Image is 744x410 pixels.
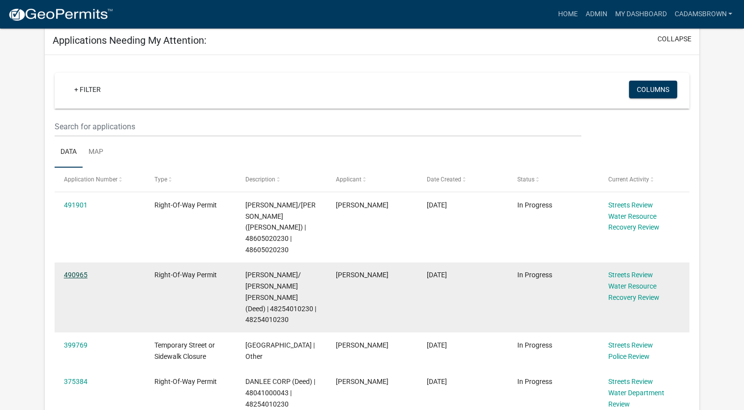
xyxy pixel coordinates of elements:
[154,271,217,279] span: Right-Of-Way Permit
[64,378,88,385] a: 375384
[55,117,581,137] input: Search for applications
[236,168,327,191] datatable-header-cell: Description
[245,341,315,360] span: Indianola Public Library | Other
[608,176,649,183] span: Current Activity
[517,271,552,279] span: In Progress
[336,201,388,209] span: Dawn Hancock
[154,201,217,209] span: Right-Of-Way Permit
[154,176,167,183] span: Type
[427,176,461,183] span: Date Created
[608,352,649,360] a: Police Review
[608,271,653,279] a: Streets Review
[629,81,677,98] button: Columns
[336,378,388,385] span: juan perez
[517,176,535,183] span: Status
[336,176,361,183] span: Applicant
[154,341,215,360] span: Temporary Street or Sidewalk Closure
[64,271,88,279] a: 490965
[245,271,316,323] span: MORROW, ADDAM MICHAEL/ AMANDA JOELLE (Deed) | 48254010230 | 48254010230
[427,378,447,385] span: 02/11/2025
[608,389,664,408] a: Water Department Review
[66,81,109,98] a: + Filter
[145,168,236,191] datatable-header-cell: Type
[581,5,611,24] a: Admin
[554,5,581,24] a: Home
[64,201,88,209] a: 491901
[508,168,598,191] datatable-header-cell: Status
[608,341,653,349] a: Streets Review
[608,212,659,232] a: Water Resource Recovery Review
[670,5,736,24] a: cadamsbrown
[245,176,275,183] span: Description
[417,168,507,191] datatable-header-cell: Date Created
[611,5,670,24] a: My Dashboard
[336,341,388,349] span: Jacy West
[53,34,207,46] h5: Applications Needing My Attention:
[245,378,315,408] span: DANLEE CORP (Deed) | 48041000043 | 48254010230
[55,137,83,168] a: Data
[245,201,316,254] span: ALLEN, DAVID R/BARBARA S (Deed) | 48605020230 | 48605020230
[55,168,145,191] datatable-header-cell: Application Number
[427,271,447,279] span: 10/10/2025
[517,201,552,209] span: In Progress
[327,168,417,191] datatable-header-cell: Applicant
[598,168,689,191] datatable-header-cell: Current Activity
[427,341,447,349] span: 04/03/2025
[608,201,653,209] a: Streets Review
[517,341,552,349] span: In Progress
[657,34,691,44] button: collapse
[83,137,109,168] a: Map
[608,378,653,385] a: Streets Review
[154,378,217,385] span: Right-Of-Way Permit
[427,201,447,209] span: 10/13/2025
[608,282,659,301] a: Water Resource Recovery Review
[517,378,552,385] span: In Progress
[64,341,88,349] a: 399769
[336,271,388,279] span: Sherice Mangum
[64,176,118,183] span: Application Number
